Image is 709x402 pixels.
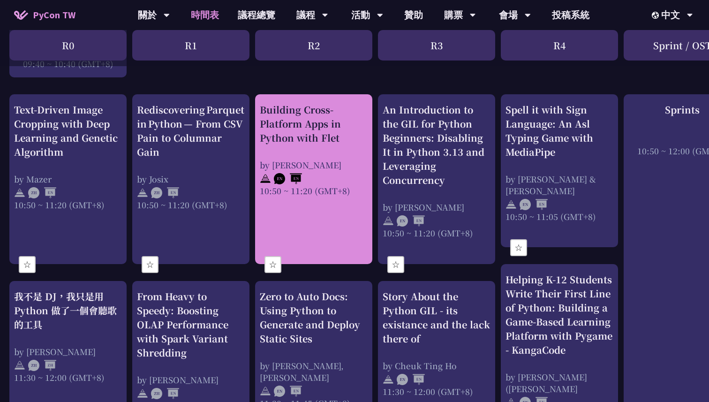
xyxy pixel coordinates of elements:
[14,103,122,256] a: Text-Driven Image Cropping with Deep Learning and Genetic Algorithm by Mazer 10:50 ~ 11:20 (GMT+8)
[260,173,271,184] img: svg+xml;base64,PHN2ZyB4bWxucz0iaHR0cDovL3d3dy53My5vcmcvMjAwMC9zdmciIHdpZHRoPSIyNCIgaGVpZ2h0PSIyNC...
[383,103,490,256] a: An Introduction to the GIL for Python Beginners: Disabling It in Python 3.13 and Leveraging Concu...
[14,199,122,211] div: 10:50 ~ 11:20 (GMT+8)
[14,346,122,357] div: by [PERSON_NAME]
[151,388,179,399] img: ZHEN.371966e.svg
[151,187,179,198] img: ZHEN.371966e.svg
[137,103,245,159] div: Rediscovering Parquet in Python — From CSV Pain to Columnar Gain
[33,8,75,22] span: PyCon TW
[260,103,368,256] a: Building Cross-Platform Apps in Python with Flet by [PERSON_NAME] 10:50 ~ 11:20 (GMT+8)
[137,289,245,360] div: From Heavy to Speedy: Boosting OLAP Performance with Spark Variant Shredding
[260,360,368,383] div: by [PERSON_NAME], [PERSON_NAME]
[28,360,56,371] img: ZHZH.38617ef.svg
[274,173,302,184] img: ENEN.5a408d1.svg
[505,211,613,222] div: 10:50 ~ 11:05 (GMT+8)
[14,187,25,198] img: svg+xml;base64,PHN2ZyB4bWxucz0iaHR0cDovL3d3dy53My5vcmcvMjAwMC9zdmciIHdpZHRoPSIyNCIgaGVpZ2h0PSIyNC...
[19,256,36,273] button: ☆
[264,256,281,273] button: ☆
[383,386,490,397] div: 11:30 ~ 12:00 (GMT+8)
[132,30,249,61] div: R1
[383,227,490,239] div: 10:50 ~ 11:20 (GMT+8)
[505,103,613,239] a: Spell it with Sign Language: An Asl Typing Game with MediaPipe by [PERSON_NAME] & [PERSON_NAME] 1...
[378,30,495,61] div: R3
[383,360,490,372] div: by Cheuk Ting Ho
[137,187,148,198] img: svg+xml;base64,PHN2ZyB4bWxucz0iaHR0cDovL3d3dy53My5vcmcvMjAwMC9zdmciIHdpZHRoPSIyNCIgaGVpZ2h0PSIyNC...
[652,12,661,19] img: Locale Icon
[505,173,613,197] div: by [PERSON_NAME] & [PERSON_NAME]
[137,173,245,185] div: by Josix
[501,30,618,61] div: R4
[274,386,302,397] img: ENEN.5a408d1.svg
[255,30,372,61] div: R2
[397,374,425,385] img: ENEN.5a408d1.svg
[260,159,368,171] div: by [PERSON_NAME]
[260,103,368,145] div: Building Cross-Platform Apps in Python with Flet
[137,388,148,399] img: svg+xml;base64,PHN2ZyB4bWxucz0iaHR0cDovL3d3dy53My5vcmcvMjAwMC9zdmciIHdpZHRoPSIyNCIgaGVpZ2h0PSIyNC...
[520,199,548,210] img: ENEN.5a408d1.svg
[9,30,127,61] div: R0
[260,289,368,346] div: Zero to Auto Docs: Using Python to Generate and Deploy Static Sites
[505,103,613,159] div: Spell it with Sign Language: An Asl Typing Game with MediaPipe
[383,103,490,187] div: An Introduction to the GIL for Python Beginners: Disabling It in Python 3.13 and Leveraging Concu...
[383,201,490,213] div: by [PERSON_NAME]
[28,187,56,198] img: ZHEN.371966e.svg
[260,386,271,397] img: svg+xml;base64,PHN2ZyB4bWxucz0iaHR0cDovL3d3dy53My5vcmcvMjAwMC9zdmciIHdpZHRoPSIyNCIgaGVpZ2h0PSIyNC...
[137,199,245,211] div: 10:50 ~ 11:20 (GMT+8)
[137,374,245,386] div: by [PERSON_NAME]
[14,360,25,371] img: svg+xml;base64,PHN2ZyB4bWxucz0iaHR0cDovL3d3dy53My5vcmcvMjAwMC9zdmciIHdpZHRoPSIyNCIgaGVpZ2h0PSIyNC...
[142,256,158,273] button: ☆
[505,273,613,357] div: Helping K-12 Students Write Their First Line of Python: Building a Game-Based Learning Platform w...
[505,371,613,394] div: by [PERSON_NAME] ([PERSON_NAME]
[14,103,122,159] div: Text-Driven Image Cropping with Deep Learning and Genetic Algorithm
[387,256,404,273] button: ☆
[14,173,122,185] div: by Mazer
[14,289,122,332] div: 我不是 DJ，我只是用 Python 做了一個會聽歌的工具
[505,199,517,210] img: svg+xml;base64,PHN2ZyB4bWxucz0iaHR0cDovL3d3dy53My5vcmcvMjAwMC9zdmciIHdpZHRoPSIyNCIgaGVpZ2h0PSIyNC...
[5,3,85,27] a: PyCon TW
[383,215,394,227] img: svg+xml;base64,PHN2ZyB4bWxucz0iaHR0cDovL3d3dy53My5vcmcvMjAwMC9zdmciIHdpZHRoPSIyNCIgaGVpZ2h0PSIyNC...
[397,215,425,227] img: ENEN.5a408d1.svg
[14,10,28,20] img: Home icon of PyCon TW 2025
[260,185,368,197] div: 10:50 ~ 11:20 (GMT+8)
[510,239,527,256] button: ☆
[14,372,122,383] div: 11:30 ~ 12:00 (GMT+8)
[137,103,245,256] a: Rediscovering Parquet in Python — From CSV Pain to Columnar Gain by Josix 10:50 ~ 11:20 (GMT+8)
[383,289,490,346] div: Story About the Python GIL - its existance and the lack there of
[383,374,394,385] img: svg+xml;base64,PHN2ZyB4bWxucz0iaHR0cDovL3d3dy53My5vcmcvMjAwMC9zdmciIHdpZHRoPSIyNCIgaGVpZ2h0PSIyNC...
